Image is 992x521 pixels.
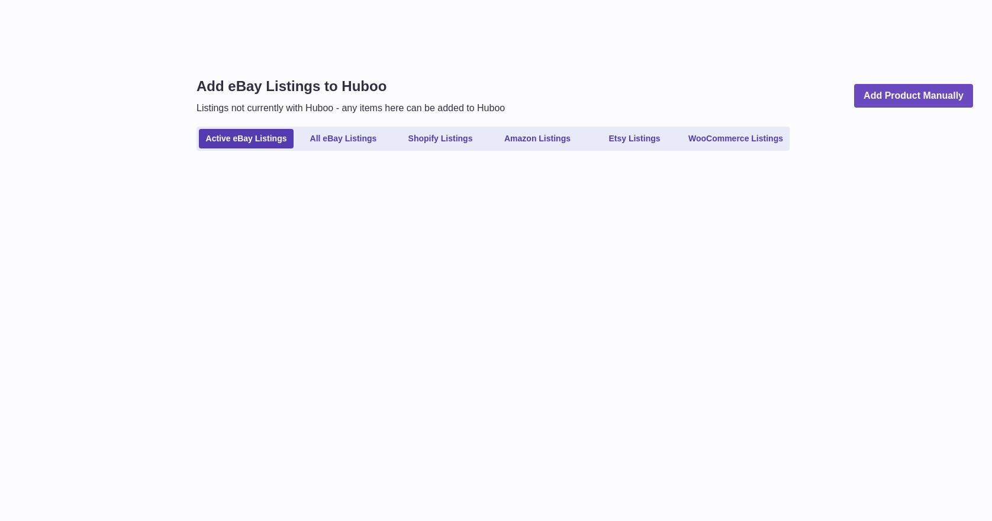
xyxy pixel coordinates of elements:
h1: Add eBay Listings to Huboo [197,77,505,96]
a: Active eBay Listings [199,129,294,148]
a: WooCommerce Listings [684,129,787,148]
p: Listings not currently with Huboo - any items here can be added to Huboo [197,102,505,115]
a: Add Product Manually [854,84,973,108]
a: Amazon Listings [490,129,585,148]
a: Shopify Listings [393,129,488,148]
a: All eBay Listings [296,129,391,148]
a: Etsy Listings [587,129,682,148]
